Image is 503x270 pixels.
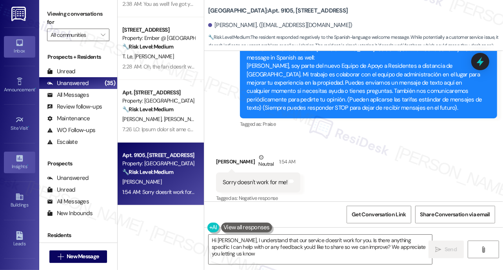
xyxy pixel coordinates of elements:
div: [PERSON_NAME] [216,153,300,172]
div: I heard that we have a lot of [DEMOGRAPHIC_DATA] residents, so I wanted to send my welcome messag... [247,45,485,112]
span: Send [445,245,457,254]
span: • [35,86,36,91]
div: Prospects + Residents [39,53,117,61]
b: [GEOGRAPHIC_DATA]: Apt. 9105, [STREET_ADDRESS] [208,7,348,15]
div: Tagged as: [240,118,497,130]
a: Buildings [4,190,35,211]
div: [STREET_ADDRESS] [122,26,195,34]
div: Property: Ember @ [GEOGRAPHIC_DATA] [122,34,195,42]
div: 1:54 AM: Sorry doesn't work for me! [122,188,202,196]
span: New Message [67,252,99,261]
strong: 🔧 Risk Level: Medium [122,169,173,176]
div: WO Follow-ups [47,126,95,134]
i:  [480,246,486,253]
div: Unread [47,67,75,76]
span: Negative response [239,195,278,201]
div: [PERSON_NAME]. ([EMAIL_ADDRESS][DOMAIN_NAME]) [208,21,352,29]
span: • [28,124,29,130]
button: Get Conversation Link [347,206,411,223]
div: Escalate [47,138,78,146]
div: Apt. 9105, [STREET_ADDRESS] [122,151,195,159]
div: Unread [47,186,75,194]
a: Leads [4,229,35,250]
div: Apt. [STREET_ADDRESS] [122,89,195,97]
label: Viewing conversations for [47,8,109,29]
i:  [436,246,441,253]
div: (35) [103,77,117,89]
div: Apt. 3105, [STREET_ADDRESS] [122,214,195,222]
span: [PERSON_NAME] [122,116,164,123]
strong: 🔧 Risk Level: Medium [122,43,173,50]
div: All Messages [47,198,89,206]
div: All Messages [47,91,89,99]
i:  [101,32,105,38]
div: Residents [39,231,117,239]
i:  [58,254,64,260]
span: T. Le [122,53,134,60]
div: Review follow-ups [47,103,102,111]
span: Share Conversation via email [420,210,490,219]
div: Sorry doesn't work for me! [223,178,288,187]
button: New Message [49,250,107,263]
span: [PERSON_NAME] [134,53,174,60]
input: All communities [51,29,97,41]
img: ResiDesk Logo [11,7,27,21]
div: New Inbounds [47,209,93,217]
strong: 🔧 Risk Level: Medium [122,106,173,113]
div: 1:54 AM [277,158,295,166]
span: Get Conversation Link [352,210,406,219]
a: Insights • [4,152,35,173]
div: Neutral [257,153,275,170]
a: Site Visit • [4,113,35,134]
button: Share Conversation via email [415,206,495,223]
div: Tagged as: [216,192,300,204]
textarea: Hi [PERSON_NAME], I understand that our service doesn't work for you. Is there anything specific ... [209,235,432,264]
span: : The resident responded negatively to the Spanish-language welcome message. While potentially a ... [208,33,503,58]
div: Unanswered [47,174,89,182]
strong: 🔧 Risk Level: Medium [208,34,250,40]
div: Property: [GEOGRAPHIC_DATA] [122,159,195,168]
a: Inbox [4,36,35,57]
span: Praise [263,121,276,127]
div: Maintenance [47,114,90,123]
span: • [27,163,28,168]
span: [PERSON_NAME] [164,116,203,123]
span: [PERSON_NAME] [122,178,162,185]
button: Send [429,241,464,258]
div: Prospects [39,159,117,168]
div: 2:28 AM: Oh, the fan doesn't work either. I think there is a problem with the thing turn on/off (... [122,63,489,70]
div: Unanswered [47,79,89,87]
div: Property: [GEOGRAPHIC_DATA] [122,97,195,105]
